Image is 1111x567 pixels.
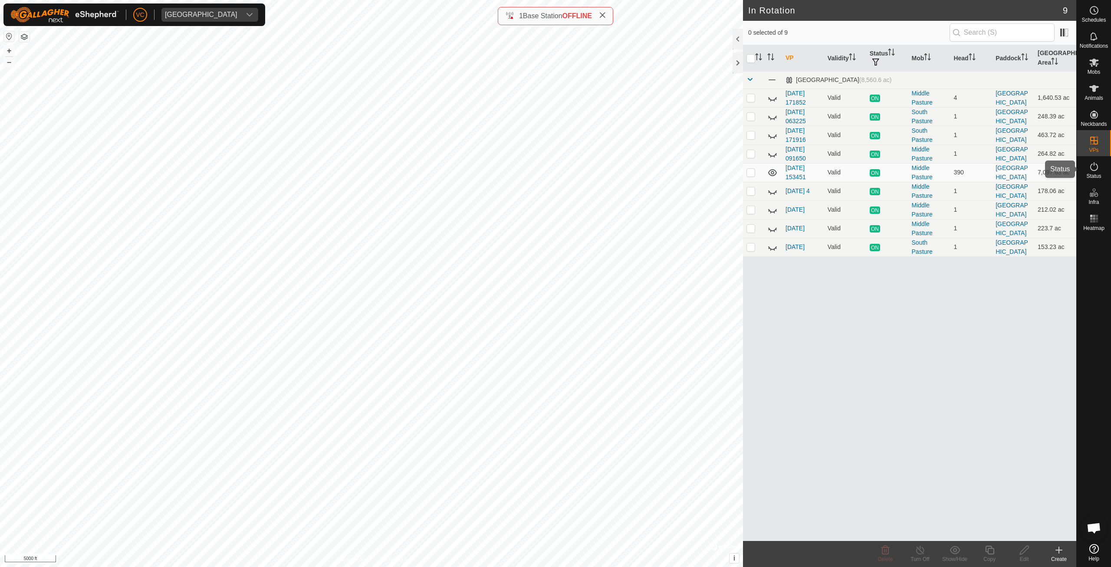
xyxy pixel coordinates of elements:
[1034,88,1076,107] td: 1,640.53 ac
[748,28,950,37] span: 0 selected of 9
[912,201,947,219] div: Middle Pasture
[888,50,895,57] p-sorticon: Activate to sort
[337,556,370,564] a: Privacy Policy
[824,238,866,256] td: Valid
[1088,556,1099,561] span: Help
[992,45,1034,72] th: Paddock
[1089,147,1098,153] span: VPs
[19,32,30,42] button: Map Layers
[786,243,805,250] a: [DATE]
[1088,69,1100,75] span: Mobs
[950,219,992,238] td: 1
[870,132,880,139] span: ON
[903,555,937,563] div: Turn Off
[786,127,806,143] a: [DATE] 171916
[1081,17,1106,23] span: Schedules
[786,164,806,180] a: [DATE] 153451
[950,200,992,219] td: 1
[1034,126,1076,144] td: 463.72 ac
[870,206,880,214] span: ON
[912,182,947,200] div: Middle Pasture
[786,225,805,232] a: [DATE]
[870,169,880,177] span: ON
[136,10,144,20] span: VC
[937,555,972,563] div: Show/Hide
[912,238,947,256] div: South Pasture
[996,90,1028,106] a: [GEOGRAPHIC_DATA]
[1042,555,1076,563] div: Create
[972,555,1007,563] div: Copy
[1034,200,1076,219] td: 212.02 ac
[824,200,866,219] td: Valid
[4,46,14,56] button: +
[519,12,523,20] span: 1
[161,8,241,22] span: Buenos Aires
[730,554,739,563] button: i
[870,225,880,233] span: ON
[4,31,14,42] button: Reset Map
[912,145,947,163] div: Middle Pasture
[824,88,866,107] td: Valid
[786,76,891,84] div: [GEOGRAPHIC_DATA]
[824,45,866,72] th: Validity
[824,163,866,182] td: Valid
[824,144,866,163] td: Valid
[996,202,1028,218] a: [GEOGRAPHIC_DATA]
[950,144,992,163] td: 1
[1034,238,1076,256] td: 153.23 ac
[380,556,406,564] a: Contact Us
[912,108,947,126] div: South Pasture
[950,182,992,200] td: 1
[1077,541,1111,565] a: Help
[996,220,1028,236] a: [GEOGRAPHIC_DATA]
[912,89,947,107] div: Middle Pasture
[866,45,908,72] th: Status
[1085,95,1103,101] span: Animals
[859,76,892,83] span: (8,560.6 ac)
[1051,59,1058,66] p-sorticon: Activate to sort
[824,107,866,126] td: Valid
[870,95,880,102] span: ON
[996,183,1028,199] a: [GEOGRAPHIC_DATA]
[1034,144,1076,163] td: 264.82 ac
[950,88,992,107] td: 4
[1081,121,1107,127] span: Neckbands
[950,238,992,256] td: 1
[786,206,805,213] a: [DATE]
[870,244,880,251] span: ON
[523,12,562,20] span: Base Station
[996,108,1028,125] a: [GEOGRAPHIC_DATA]
[824,182,866,200] td: Valid
[870,188,880,195] span: ON
[950,163,992,182] td: 390
[562,12,592,20] span: OFFLINE
[767,55,774,62] p-sorticon: Activate to sort
[912,164,947,182] div: Middle Pasture
[1034,163,1076,182] td: 7,097.63 ac
[912,126,947,144] div: South Pasture
[950,45,992,72] th: Head
[996,127,1028,143] a: [GEOGRAPHIC_DATA]
[241,8,258,22] div: dropdown trigger
[165,11,237,18] div: [GEOGRAPHIC_DATA]
[1007,555,1042,563] div: Edit
[755,55,762,62] p-sorticon: Activate to sort
[950,107,992,126] td: 1
[878,556,893,562] span: Delete
[1086,174,1101,179] span: Status
[912,220,947,238] div: Middle Pasture
[1088,200,1099,205] span: Infra
[996,239,1028,255] a: [GEOGRAPHIC_DATA]
[786,187,810,194] a: [DATE] 4
[1034,182,1076,200] td: 178.06 ac
[996,164,1028,180] a: [GEOGRAPHIC_DATA]
[10,7,119,23] img: Gallagher Logo
[908,45,950,72] th: Mob
[782,45,824,72] th: VP
[924,55,931,62] p-sorticon: Activate to sort
[4,57,14,67] button: –
[870,151,880,158] span: ON
[733,554,735,562] span: i
[786,146,806,162] a: [DATE] 091650
[1083,226,1104,231] span: Heatmap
